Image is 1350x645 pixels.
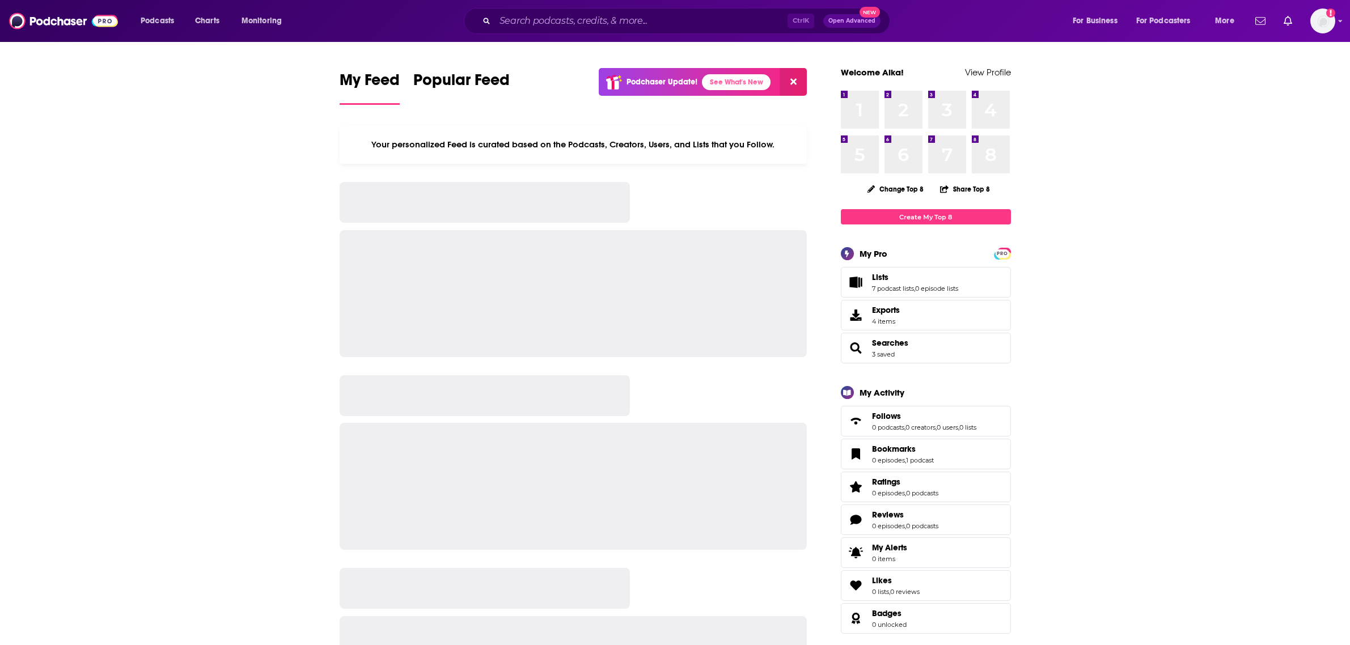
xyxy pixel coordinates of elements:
span: Charts [195,13,219,29]
div: Your personalized Feed is curated based on the Podcasts, Creators, Users, and Lists that you Follow. [340,125,807,164]
span: Follows [872,411,901,421]
a: 0 lists [872,588,889,596]
button: open menu [234,12,297,30]
a: Reviews [872,510,938,520]
a: My Alerts [841,537,1011,568]
svg: Add a profile image [1326,9,1335,18]
span: , [958,423,959,431]
span: , [905,456,906,464]
span: For Business [1073,13,1118,29]
span: , [904,423,905,431]
a: Likes [872,575,920,585]
a: Lists [872,272,958,282]
a: Lists [845,274,867,290]
span: Reviews [872,510,904,520]
button: open menu [1129,12,1207,30]
a: 0 podcasts [906,522,938,530]
span: , [905,489,906,497]
span: My Alerts [872,542,907,553]
span: PRO [996,249,1009,258]
span: Monitoring [242,13,282,29]
a: Searches [872,338,908,348]
span: For Podcasters [1136,13,1191,29]
span: Reviews [841,504,1011,535]
a: 0 episode lists [915,285,958,292]
a: PRO [996,249,1009,257]
span: Open Advanced [828,18,875,24]
span: My Alerts [845,545,867,561]
div: My Pro [860,248,887,259]
a: 7 podcast lists [872,285,914,292]
div: My Activity [860,387,904,398]
a: Ratings [845,479,867,495]
span: More [1215,13,1234,29]
a: Searches [845,340,867,356]
a: Ratings [872,477,938,487]
a: 1 podcast [906,456,934,464]
a: Follows [872,411,976,421]
span: Exports [872,305,900,315]
a: 0 lists [959,423,976,431]
button: Change Top 8 [861,182,931,196]
button: open menu [1207,12,1249,30]
a: Charts [188,12,226,30]
span: My Feed [340,70,400,96]
a: 0 episodes [872,456,905,464]
span: 0 items [872,555,907,563]
a: See What's New [702,74,771,90]
a: Follows [845,413,867,429]
span: 4 items [872,317,900,325]
a: Create My Top 8 [841,209,1011,224]
a: Likes [845,578,867,593]
span: Lists [872,272,888,282]
a: Popular Feed [413,70,510,105]
a: Badges [872,608,907,618]
span: Bookmarks [872,444,916,454]
input: Search podcasts, credits, & more... [495,12,788,30]
button: open menu [1065,12,1132,30]
span: Logged in as AlkaNara [1310,9,1335,33]
span: Follows [841,406,1011,436]
span: Badges [872,608,902,618]
a: Badges [845,610,867,626]
a: Welcome Alka! [841,67,904,78]
button: Share Top 8 [940,178,991,200]
span: Ratings [841,472,1011,502]
span: , [914,285,915,292]
button: Show profile menu [1310,9,1335,33]
span: Bookmarks [841,439,1011,469]
img: Podchaser - Follow, Share and Rate Podcasts [9,10,118,32]
a: My Feed [340,70,400,105]
button: open menu [133,12,189,30]
a: View Profile [965,67,1011,78]
span: , [936,423,937,431]
span: Badges [841,603,1011,634]
span: Lists [841,267,1011,298]
span: , [905,522,906,530]
span: Podcasts [141,13,174,29]
a: Exports [841,300,1011,330]
span: Likes [841,570,1011,601]
a: 0 creators [905,423,936,431]
a: 0 podcasts [872,423,904,431]
a: Show notifications dropdown [1279,11,1297,31]
span: Searches [841,333,1011,363]
p: Podchaser Update! [627,77,697,87]
a: 0 reviews [890,588,920,596]
div: Search podcasts, credits, & more... [475,8,901,34]
span: Likes [872,575,892,585]
a: Reviews [845,512,867,528]
a: Bookmarks [872,444,934,454]
a: Bookmarks [845,446,867,462]
a: 0 episodes [872,522,905,530]
a: 0 episodes [872,489,905,497]
a: Show notifications dropdown [1251,11,1270,31]
a: 3 saved [872,350,895,358]
span: , [889,588,890,596]
span: Exports [845,307,867,323]
a: 0 unlocked [872,621,907,629]
span: Ratings [872,477,900,487]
